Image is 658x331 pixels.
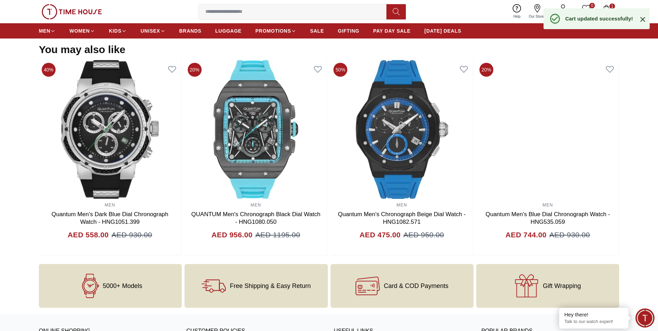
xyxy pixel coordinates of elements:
[39,27,50,34] span: MEN
[486,211,610,225] a: Quantum Men's Blue Dial Chronograph Watch - HNG535.059
[338,25,359,37] a: GIFTING
[39,25,55,37] a: MEN
[111,229,152,240] span: AED 930.00
[549,229,590,240] span: AED 930.00
[310,25,324,37] a: SALE
[373,25,411,37] a: PAY DAY SALE
[179,25,202,37] a: BRANDS
[373,27,411,34] span: PAY DAY SALE
[255,229,300,240] span: AED 1195.00
[215,27,242,34] span: LUGGAGE
[511,14,523,19] span: Help
[609,3,615,9] span: 1
[360,229,401,240] h4: AED 475.00
[51,211,168,225] a: Quantum Men's Dark Blue Dial Chronograph Watch - HNG1051.399
[576,3,596,20] a: 0Wishlist
[68,229,109,240] h4: AED 558.00
[338,211,465,225] a: Quantum Men's Chronograph Beige Dial Watch - HNG1082.571
[109,25,127,37] a: KIDS
[212,229,253,240] h4: AED 956.00
[331,60,473,199] img: Quantum Men's Chronograph Beige Dial Watch - HNG1082.571
[505,229,546,240] h4: AED 744.00
[509,3,525,20] a: Help
[589,3,595,8] span: 0
[479,63,493,77] span: 20%
[230,282,311,289] span: Free Shipping & Easy Return
[564,311,623,318] div: Hey there!
[542,203,553,207] a: MEN
[191,211,321,225] a: QUANTUM Men's Chronograph Black Dial Watch - HNG1080.050
[543,282,581,289] span: Gift Wrapping
[42,63,55,77] span: 40%
[215,25,242,37] a: LUGGAGE
[334,63,348,77] span: 50%
[39,60,181,199] img: Quantum Men's Dark Blue Dial Chronograph Watch - HNG1051.399
[109,27,121,34] span: KIDS
[250,203,261,207] a: MEN
[185,60,327,199] img: QUANTUM Men's Chronograph Black Dial Watch - HNG1080.050
[140,27,160,34] span: UNISEX
[384,282,448,289] span: Card & COD Payments
[425,27,461,34] span: [DATE] DEALS
[425,25,461,37] a: [DATE] DEALS
[39,43,126,56] h2: You may also like
[477,60,619,199] img: Quantum Men's Blue Dial Chronograph Watch - HNG535.059
[596,3,616,20] button: 1My Bag
[310,27,324,34] span: SALE
[188,63,202,77] span: 20%
[140,25,165,37] a: UNISEX
[105,203,115,207] a: MEN
[255,25,296,37] a: PROMOTIONS
[525,3,550,20] a: Our Stores
[403,229,444,240] span: AED 950.00
[564,319,623,325] p: Talk to our watch expert!
[69,25,95,37] a: WOMEN
[255,27,291,34] span: PROMOTIONS
[526,14,548,19] span: Our Stores
[69,27,90,34] span: WOMEN
[103,282,142,289] span: 5000+ Models
[396,203,407,207] a: MEN
[42,4,102,19] img: ...
[179,27,202,34] span: BRANDS
[565,15,633,22] div: Cart updated successfully!
[635,308,655,328] div: Chat Widget
[338,27,359,34] span: GIFTING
